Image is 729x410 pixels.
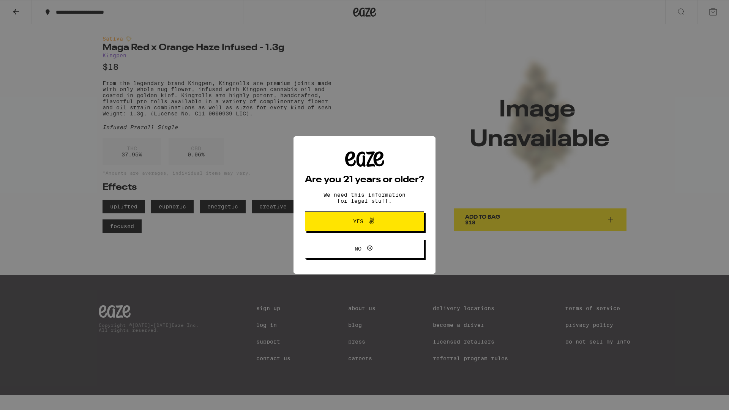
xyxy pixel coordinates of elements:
[353,219,363,224] span: Yes
[682,387,721,406] iframe: Opens a widget where you can find more information
[305,211,424,231] button: Yes
[305,239,424,259] button: No
[317,192,412,204] p: We need this information for legal stuff.
[355,246,361,251] span: No
[305,175,424,184] h2: Are you 21 years or older?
